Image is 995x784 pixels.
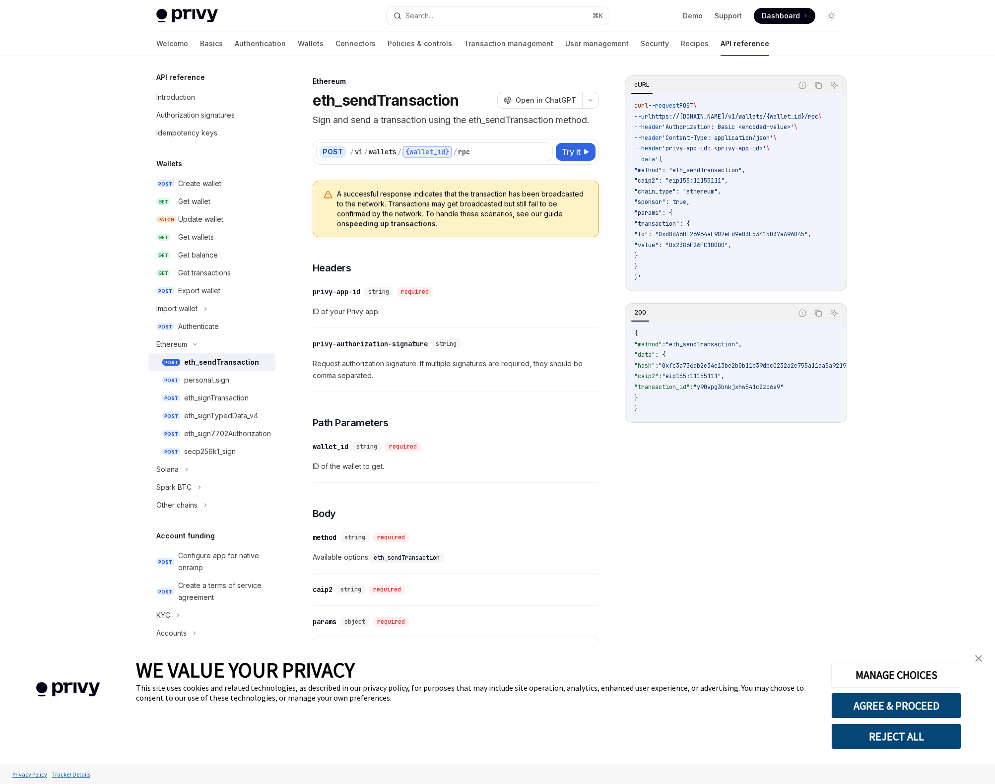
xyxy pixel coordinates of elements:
a: Demo [683,11,703,21]
span: : [659,372,662,380]
span: } [634,394,638,402]
a: speeding up transactions [345,219,436,228]
div: Create wallet [178,178,221,190]
span: "method": "eth_sendTransaction", [634,166,745,174]
span: "chain_type": "ethereum", [634,188,721,196]
span: POST [162,430,180,438]
a: Idempotency keys [148,124,275,142]
span: curl [634,102,648,110]
span: "caip2": "eip155:11155111", [634,177,728,185]
span: , [721,372,725,380]
a: Security [641,32,669,56]
div: / [398,147,401,157]
span: : [690,383,693,391]
span: \ [794,123,797,131]
span: POST [162,412,180,420]
span: GET [156,234,170,241]
div: Ethereum [313,76,599,86]
a: Basics [200,32,223,56]
span: "data" [634,351,655,359]
span: "to": "0xd8dA6BF26964aF9D7eEd9e03E53415D37aA96045", [634,230,811,238]
div: Other chains [156,499,198,511]
div: Get transactions [178,267,231,279]
div: POST [320,146,346,158]
div: / [364,147,368,157]
div: Get wallets [178,231,214,243]
span: , [738,340,742,348]
span: "value": "0x2386F26FC10000", [634,241,731,249]
div: This site uses cookies and related technologies, as described in our privacy policy, for purposes... [136,683,816,703]
span: POST [156,558,174,566]
img: close banner [975,655,982,662]
div: / [350,147,354,157]
span: string [436,340,457,348]
div: Get balance [178,249,218,261]
a: GETGet balance [148,246,275,264]
span: "sponsor": true, [634,198,690,206]
span: --request [648,102,679,110]
span: } [634,262,638,270]
div: Accounts [156,627,187,639]
span: --data [634,155,655,163]
a: POSTAuthenticate [148,318,275,335]
span: object [344,618,365,626]
div: personal_sign [184,374,229,386]
div: privy-app-id [313,287,360,297]
div: / [453,147,457,157]
div: required [369,585,405,594]
div: Authenticate [178,321,219,332]
span: string [368,288,389,296]
button: Copy the contents from the code block [812,79,825,92]
div: Ethereum [156,338,187,350]
button: AGREE & PROCEED [831,693,961,719]
a: POSTeth_signTransaction [148,389,275,407]
div: required [385,442,421,452]
div: eth_signTypedData_v4 [184,410,258,422]
button: Open in ChatGPT [497,92,582,109]
a: User management [565,32,629,56]
button: Copy the contents from the code block [812,307,825,320]
span: "transaction": { [634,220,690,228]
span: } [634,404,638,412]
span: https://[DOMAIN_NAME]/v1/wallets/{wallet_id}/rpc [652,113,818,121]
h1: eth_sendTransaction [313,91,459,109]
button: Report incorrect code [796,79,809,92]
a: POSTeth_sendTransaction [148,353,275,371]
a: POSTeth_sign7702Authorization [148,425,275,443]
span: PATCH [156,216,176,223]
div: eth_sendTransaction [184,356,259,368]
div: required [373,617,409,627]
span: Path Parameters [313,416,389,430]
span: POST [679,102,693,110]
a: Introduction [148,88,275,106]
button: Toggle dark mode [823,8,839,24]
button: Ask AI [828,79,841,92]
div: 200 [631,307,649,319]
div: caip2 [313,585,332,594]
span: POST [162,448,180,456]
div: Search... [405,10,433,22]
img: light logo [156,9,218,23]
span: string [356,443,377,451]
div: method [313,532,336,542]
a: Authorization signatures [148,106,275,124]
a: POSTExport wallet [148,282,275,300]
div: KYC [156,609,170,621]
a: POSTsecp256k1_sign [148,443,275,460]
button: Ask AI [828,307,841,320]
span: Headers [313,261,351,275]
div: required [373,532,409,542]
span: { [634,329,638,337]
span: POST [156,180,174,188]
a: PATCHUpdate wallet [148,210,275,228]
span: \ [818,113,822,121]
h5: Account funding [156,530,215,542]
span: Available options: [313,551,599,563]
a: POSTpersonal_sign [148,371,275,389]
button: Report incorrect code [796,307,809,320]
code: eth_sendTransaction [370,553,444,563]
a: POSTCreate a terms of service agreement [148,577,275,606]
span: "caip2" [634,372,659,380]
span: Open in ChatGPT [516,95,576,105]
div: wallet_id [313,442,348,452]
